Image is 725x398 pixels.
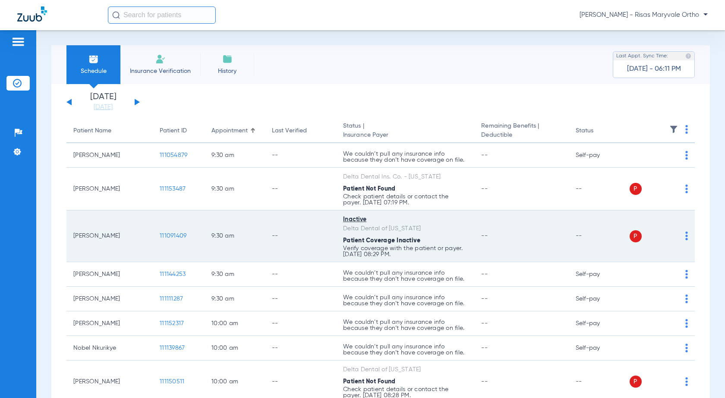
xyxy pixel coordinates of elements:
td: [PERSON_NAME] [66,262,153,287]
td: Self-pay [569,311,627,336]
p: We couldn’t pull any insurance info because they don’t have coverage on file. [343,151,467,163]
td: Self-pay [569,143,627,168]
td: -- [569,210,627,262]
td: [PERSON_NAME] [66,210,153,262]
span: 111153487 [160,186,186,192]
span: History [207,67,248,75]
td: -- [265,143,336,168]
td: Self-pay [569,262,627,287]
div: Last Verified [272,126,307,135]
td: -- [265,210,336,262]
span: -- [481,345,488,351]
img: group-dot-blue.svg [685,319,688,328]
td: [PERSON_NAME] [66,287,153,311]
img: Zuub Logo [17,6,47,22]
div: Appointment [211,126,258,135]
div: Patient Name [73,126,146,135]
li: [DATE] [77,93,129,112]
img: History [222,54,233,64]
div: Delta Dental Ins. Co. - [US_STATE] [343,172,467,182]
img: filter.svg [669,125,678,134]
div: Patient ID [160,126,198,135]
th: Status | [336,119,474,143]
img: Search Icon [112,11,120,19]
td: 9:30 AM [205,287,265,311]
span: -- [481,233,488,239]
td: -- [265,287,336,311]
span: 111150511 [160,379,184,385]
p: We couldn’t pull any insurance info because they don’t have coverage on file. [343,344,467,356]
span: Schedule [73,67,114,75]
td: Nobel Nkurikye [66,336,153,360]
span: -- [481,379,488,385]
span: -- [481,152,488,158]
span: P [630,183,642,195]
img: group-dot-blue.svg [685,295,688,303]
div: Delta Dental of [US_STATE] [343,224,467,233]
span: Patient Not Found [343,186,395,192]
span: P [630,230,642,242]
a: [DATE] [77,103,129,112]
img: group-dot-blue.svg [685,125,688,134]
span: -- [481,320,488,326]
span: [PERSON_NAME] - Risas Maryvale Ortho [580,11,708,19]
span: Insurance Payer [343,131,467,140]
p: Verify coverage with the patient or payer. [DATE] 08:29 PM. [343,245,467,257]
div: Patient Name [73,126,111,135]
img: Schedule [88,54,99,64]
img: group-dot-blue.svg [685,344,688,352]
span: Patient Coverage Inactive [343,238,420,244]
div: Delta Dental of [US_STATE] [343,365,467,374]
img: last sync help info [685,53,691,59]
span: -- [481,296,488,302]
td: [PERSON_NAME] [66,143,153,168]
img: hamburger-icon [11,37,25,47]
th: Remaining Benefits | [474,119,568,143]
input: Search for patients [108,6,216,24]
span: 111144253 [160,271,186,277]
span: 111139867 [160,345,185,351]
div: Patient ID [160,126,187,135]
td: Self-pay [569,336,627,360]
img: group-dot-blue.svg [685,232,688,240]
div: Inactive [343,215,467,224]
td: [PERSON_NAME] [66,168,153,210]
p: We couldn’t pull any insurance info because they don’t have coverage on file. [343,295,467,307]
span: 111111287 [160,296,183,302]
p: We couldn’t pull any insurance info because they don’t have coverage on file. [343,319,467,331]
img: group-dot-blue.svg [685,151,688,160]
td: [PERSON_NAME] [66,311,153,336]
p: Check patient details or contact the payer. [DATE] 07:19 PM. [343,194,467,206]
div: Last Verified [272,126,329,135]
span: 111152317 [160,320,184,326]
span: 111054879 [160,152,187,158]
span: Insurance Verification [127,67,194,75]
span: Last Appt. Sync Time: [616,52,668,60]
td: -- [265,262,336,287]
img: Manual Insurance Verification [155,54,166,64]
span: Patient Not Found [343,379,395,385]
td: -- [569,168,627,210]
td: -- [265,336,336,360]
iframe: Chat Widget [682,357,725,398]
td: 10:00 AM [205,311,265,336]
td: -- [265,168,336,210]
img: group-dot-blue.svg [685,270,688,279]
th: Status [569,119,627,143]
span: Deductible [481,131,561,140]
img: group-dot-blue.svg [685,185,688,193]
div: Appointment [211,126,248,135]
td: 9:30 AM [205,143,265,168]
td: 9:30 AM [205,262,265,287]
td: Self-pay [569,287,627,311]
td: -- [265,311,336,336]
p: We couldn’t pull any insurance info because they don’t have coverage on file. [343,270,467,282]
span: -- [481,186,488,192]
span: P [630,376,642,388]
span: -- [481,271,488,277]
span: 111091409 [160,233,186,239]
td: 10:00 AM [205,336,265,360]
td: 9:30 AM [205,210,265,262]
td: 9:30 AM [205,168,265,210]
